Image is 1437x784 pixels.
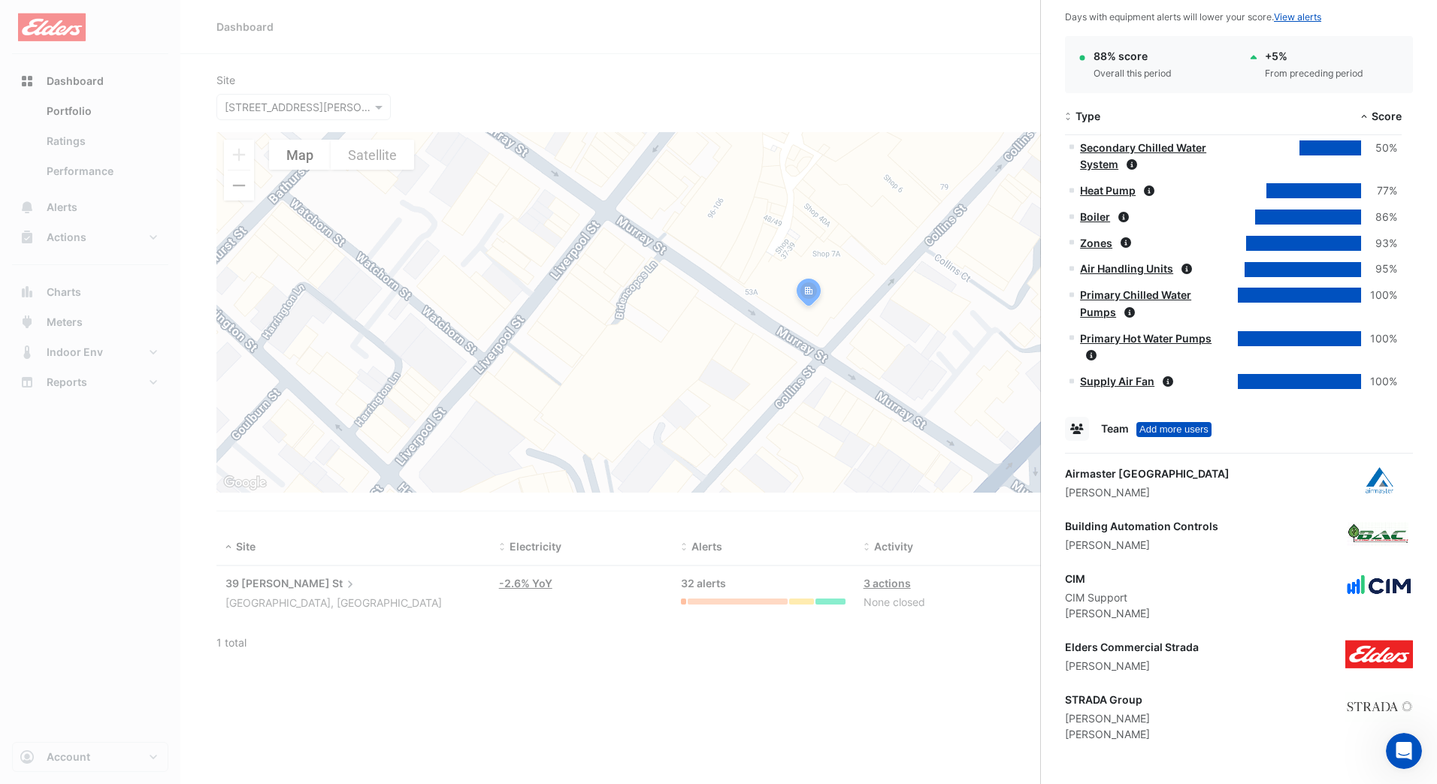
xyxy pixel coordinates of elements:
[1361,261,1397,278] div: 95%
[1080,237,1112,249] a: Zones
[1345,571,1413,601] img: CIM
[1094,48,1172,64] div: 88% score
[1065,590,1150,605] div: CIM Support
[1361,287,1397,304] div: 100%
[1065,571,1150,586] div: CIM
[1065,466,1230,481] div: Airmaster [GEOGRAPHIC_DATA]
[1065,692,1150,707] div: STRADA Group
[1361,373,1397,390] div: 100%
[1065,658,1199,674] div: [PERSON_NAME]
[1075,110,1100,122] span: Type
[1345,639,1413,669] img: Elders Commercial Strada
[1080,210,1110,223] a: Boiler
[1274,11,1321,23] a: View alerts
[1136,422,1212,437] div: Tooltip anchor
[1094,67,1172,80] div: Overall this period
[1065,710,1150,726] div: [PERSON_NAME]
[1265,67,1363,80] div: From preceding period
[1065,605,1150,621] div: [PERSON_NAME]
[1361,182,1397,200] div: 77%
[1345,466,1413,496] img: Airmaster Australia
[1080,375,1154,387] a: Supply Air Fan
[1080,141,1206,171] a: Secondary Chilled Water System
[1372,110,1402,122] span: Score
[1386,733,1422,769] iframe: Intercom live chat
[1065,726,1150,742] div: [PERSON_NAME]
[1345,692,1413,722] img: STRADA Group
[1361,330,1397,348] div: 100%
[1080,184,1136,197] a: Heat Pump
[1361,209,1397,226] div: 86%
[1080,262,1173,275] a: Air Handling Units
[1101,422,1129,435] span: Team
[1361,235,1397,252] div: 93%
[1361,140,1397,157] div: 50%
[1065,11,1321,23] span: Days with equipment alerts will lower your score.
[1080,332,1212,345] a: Primary Hot Water Pumps
[1080,288,1191,318] a: Primary Chilled Water Pumps
[1345,518,1413,548] img: Building Automation Controls
[1265,48,1363,64] div: + 5%
[1065,537,1218,553] div: [PERSON_NAME]
[1065,639,1199,655] div: Elders Commercial Strada
[1065,484,1230,500] div: [PERSON_NAME]
[1065,518,1218,534] div: Building Automation Controls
